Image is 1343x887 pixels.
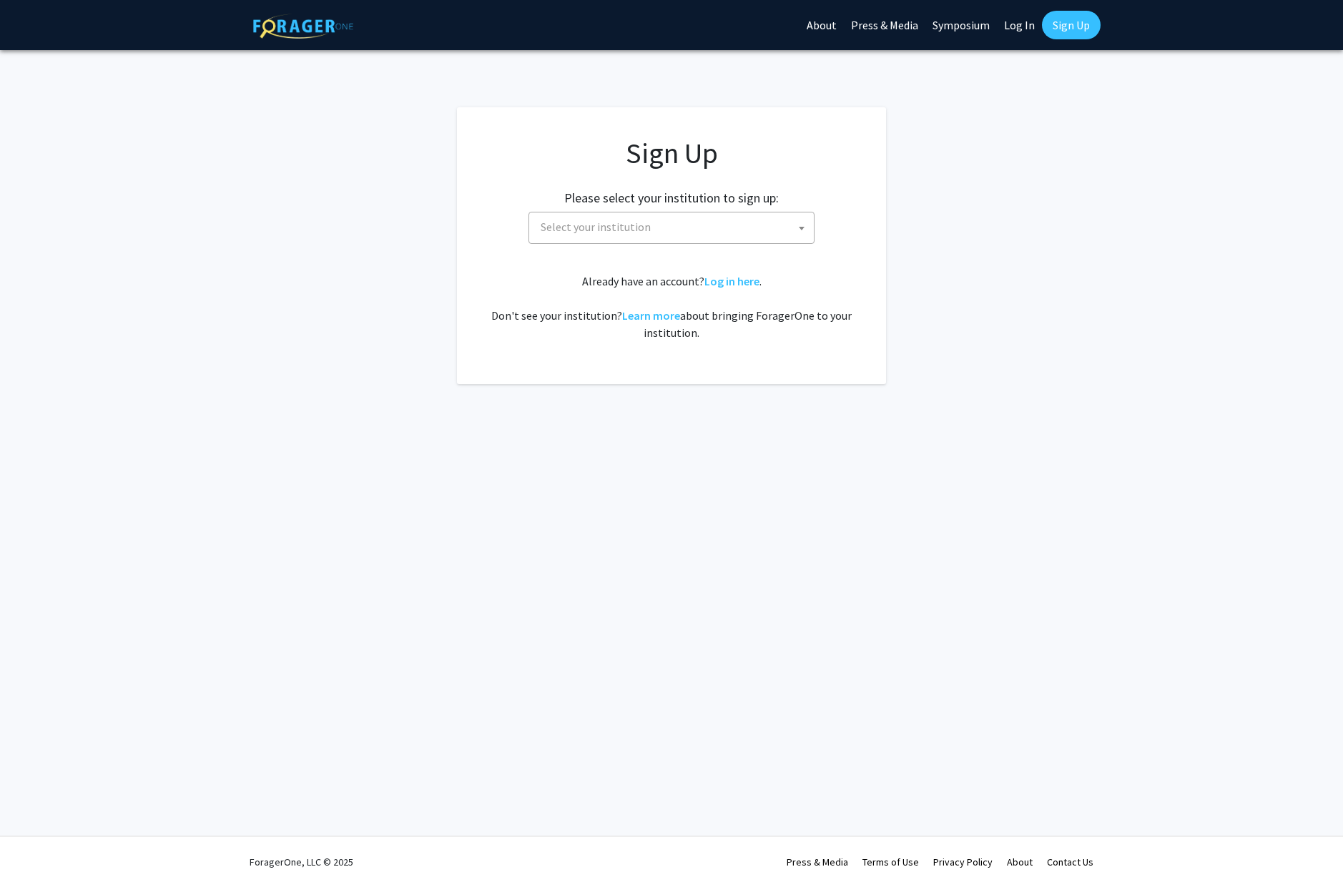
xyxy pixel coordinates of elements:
a: Sign Up [1042,11,1101,39]
a: Privacy Policy [933,856,993,868]
a: About [1007,856,1033,868]
span: Select your institution [541,220,651,234]
div: Already have an account? . Don't see your institution? about bringing ForagerOne to your institut... [486,273,857,341]
a: Learn more about bringing ForagerOne to your institution [622,308,680,323]
h2: Please select your institution to sign up: [564,190,779,206]
img: ForagerOne Logo [253,14,353,39]
div: ForagerOne, LLC © 2025 [250,837,353,887]
span: Select your institution [535,212,814,242]
a: Terms of Use [862,856,919,868]
a: Log in here [704,274,759,288]
a: Press & Media [787,856,848,868]
a: Contact Us [1047,856,1093,868]
span: Select your institution [528,212,815,244]
h1: Sign Up [486,136,857,170]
